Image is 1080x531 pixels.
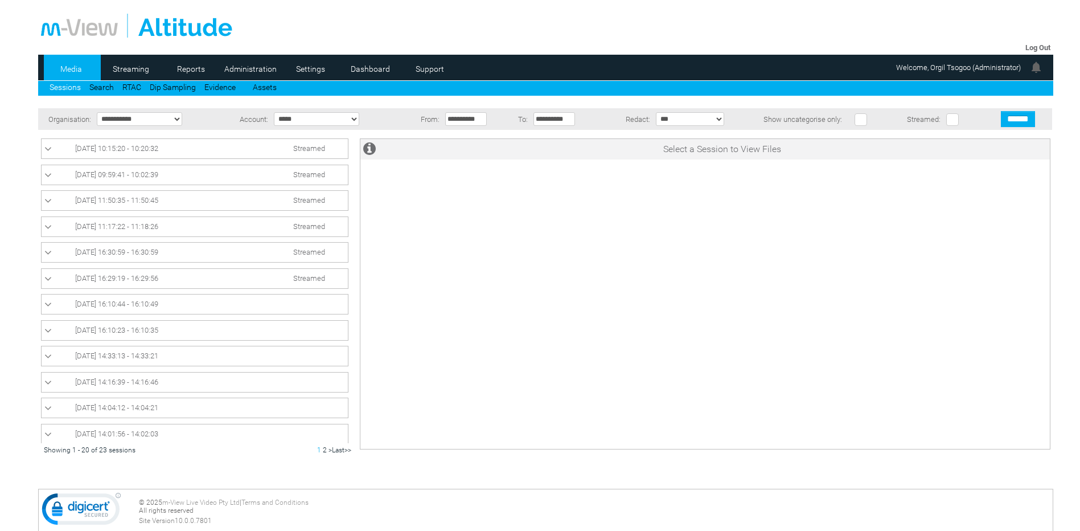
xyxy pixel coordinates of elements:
[763,115,842,124] span: Show uncategorise only:
[293,144,325,153] span: Streamed
[332,446,351,454] a: Last>>
[253,83,277,92] a: Assets
[139,517,1050,525] div: Site Version
[75,144,158,153] span: [DATE] 10:15:20 - 10:20:32
[75,403,158,412] span: [DATE] 14:04:12 - 14:04:21
[44,297,345,311] a: [DATE] 16:10:44 - 16:10:49
[150,83,196,92] a: Dip Sampling
[44,246,345,259] a: [DATE] 16:30:59 - 16:30:59
[44,60,99,77] a: Media
[75,326,158,334] span: [DATE] 16:10:23 - 16:10:35
[223,60,278,77] a: Administration
[241,499,309,507] a: Terms and Conditions
[75,170,158,179] span: [DATE] 09:59:41 - 10:02:39
[42,492,121,531] img: DigiCert Secured Site Seal
[44,349,345,363] a: [DATE] 14:33:13 - 14:33:21
[293,196,325,205] span: Streamed
[89,83,114,92] a: Search
[75,274,158,283] span: [DATE] 16:29:19 - 16:29:56
[139,499,1050,525] div: © 2025 | All rights reserved
[44,220,345,234] a: [DATE] 11:17:22 - 11:18:26
[44,168,345,182] a: [DATE] 09:59:41 - 10:02:39
[1029,60,1043,74] img: bell24.png
[44,446,135,454] span: Showing 1 - 20 of 23 sessions
[597,108,653,130] td: Redact:
[75,248,158,256] span: [DATE] 16:30:59 - 16:30:59
[44,324,345,337] a: [DATE] 16:10:23 - 16:10:35
[907,115,941,124] span: Streamed:
[44,427,345,441] a: [DATE] 14:01:56 - 14:02:03
[408,108,442,130] td: From:
[403,60,458,77] a: Support
[323,446,327,454] a: 2
[75,378,158,386] span: [DATE] 14:16:39 - 14:16:46
[317,446,321,454] span: 1
[293,170,325,179] span: Streamed
[283,60,338,77] a: Settings
[44,272,345,285] a: [DATE] 16:29:19 - 16:29:56
[75,430,158,438] span: [DATE] 14:01:56 - 14:02:03
[75,222,158,231] span: [DATE] 11:17:22 - 11:18:26
[293,274,325,283] span: Streamed
[75,300,158,308] span: [DATE] 16:10:44 - 16:10:49
[38,108,94,130] td: Organisation:
[44,375,345,389] a: [DATE] 14:16:39 - 14:16:46
[44,401,345,415] a: [DATE] 14:04:12 - 14:04:21
[223,108,271,130] td: Account:
[163,60,219,77] a: Reports
[175,517,212,525] span: 10.0.0.7801
[204,83,236,92] a: Evidence
[75,196,158,205] span: [DATE] 11:50:35 - 11:50:45
[122,83,141,92] a: RTAC
[328,446,332,454] a: >
[1025,43,1050,52] a: Log Out
[162,499,240,507] a: m-View Live Video Pty Ltd
[44,194,345,207] a: [DATE] 11:50:35 - 11:50:45
[50,83,81,92] a: Sessions
[293,222,325,231] span: Streamed
[104,60,159,77] a: Streaming
[343,60,398,77] a: Dashboard
[44,142,345,156] a: [DATE] 10:15:20 - 10:20:32
[75,352,158,360] span: [DATE] 14:33:13 - 14:33:21
[896,63,1021,72] span: Welcome, Orgil Tsogoo (Administrator)
[395,139,1050,160] td: Select a Session to View Files
[509,108,531,130] td: To:
[293,248,325,256] span: Streamed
